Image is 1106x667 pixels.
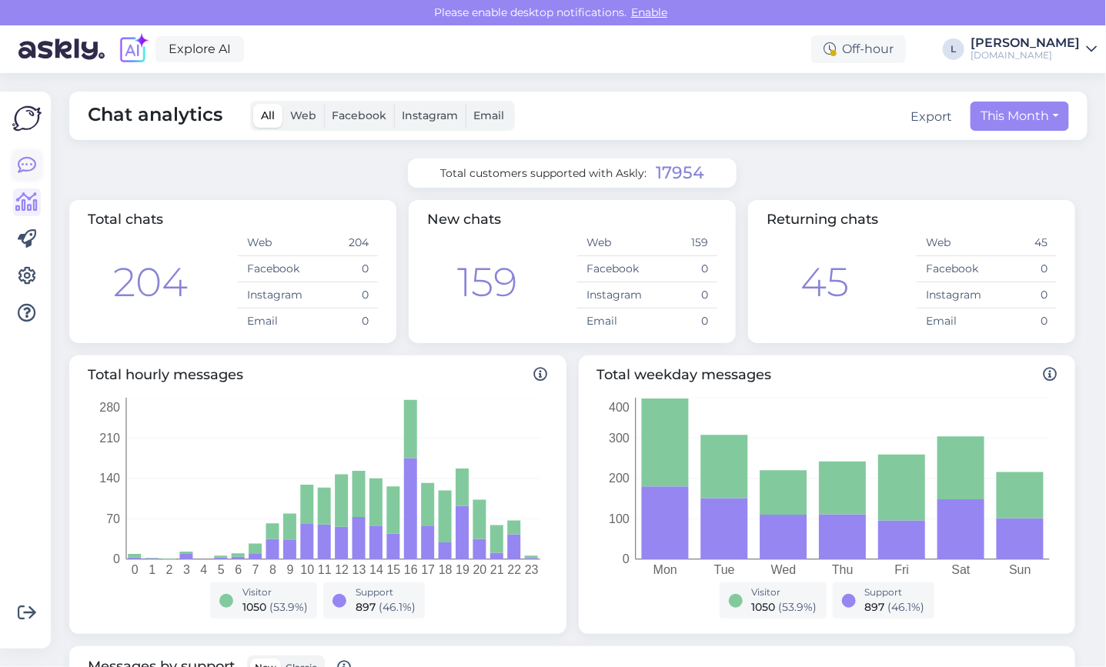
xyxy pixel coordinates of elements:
tspan: 4 [200,563,207,576]
div: 204 [113,252,188,312]
div: Off-hour [811,35,906,63]
td: Email [577,308,647,335]
tspan: Mon [653,563,677,576]
tspan: 200 [609,472,630,485]
td: Web [238,230,308,256]
div: [PERSON_NAME] [971,37,1080,49]
tspan: 18 [439,563,453,576]
span: 1050 [242,600,266,614]
tspan: Sun [1009,563,1031,576]
button: This Month [971,102,1069,131]
button: Export [911,108,952,126]
span: Web [290,108,316,122]
td: 204 [308,230,378,256]
td: 0 [308,308,378,335]
td: Facebook [577,256,647,282]
div: Visitor [752,585,817,599]
tspan: 12 [335,563,349,576]
span: Total hourly messages [88,365,548,385]
div: [DOMAIN_NAME] [971,49,1080,62]
td: 0 [308,256,378,282]
td: Email [917,308,987,335]
div: 45 [800,252,849,312]
tspan: 100 [609,512,630,525]
span: 897 [356,600,376,614]
td: Instagram [577,282,647,308]
tspan: 8 [269,563,276,576]
span: ( 46.1 %) [379,600,416,614]
td: Facebook [917,256,987,282]
tspan: 5 [218,563,225,576]
span: Chat analytics [88,101,222,131]
tspan: 0 [132,563,139,576]
span: ( 46.1 %) [888,600,925,614]
span: Instagram [402,108,458,122]
span: New chats [427,211,501,228]
td: Instagram [917,282,987,308]
span: ( 53.9 %) [779,600,817,614]
tspan: 21 [490,563,504,576]
span: 1050 [752,600,776,614]
span: 897 [865,600,885,614]
span: All [261,108,275,122]
tspan: 20 [473,563,487,576]
tspan: 2 [166,563,173,576]
td: Facebook [238,256,308,282]
td: 0 [987,308,1057,335]
span: Total weekday messages [597,365,1058,385]
tspan: Thu [832,563,854,576]
td: 45 [987,230,1057,256]
span: ( 53.9 %) [269,600,308,614]
span: Enable [627,5,672,19]
tspan: 400 [609,401,630,414]
span: Total chats [88,211,163,228]
td: 159 [647,230,717,256]
span: Email [473,108,504,122]
tspan: 13 [353,563,366,576]
td: 0 [987,282,1057,308]
tspan: 280 [99,401,120,414]
tspan: Sat [951,563,971,576]
tspan: 7 [252,563,259,576]
div: Support [356,585,416,599]
tspan: 70 [106,512,120,525]
tspan: 300 [609,432,630,445]
span: Facebook [332,108,386,122]
div: Visitor [242,585,308,599]
td: Instagram [238,282,308,308]
td: 0 [647,282,717,308]
tspan: 19 [456,563,469,576]
td: 0 [308,282,378,308]
span: Total customers supported with Askly: [440,163,647,183]
tspan: Fri [894,563,909,576]
tspan: Wed [770,563,796,576]
img: Askly Logo [12,104,42,133]
a: Explore AI [155,36,244,62]
tspan: 10 [300,563,314,576]
tspan: 11 [318,563,332,576]
tspan: 140 [99,472,120,485]
tspan: 22 [507,563,521,576]
tspan: 14 [369,563,383,576]
tspan: 23 [525,563,539,576]
img: explore-ai [117,33,149,65]
td: Web [577,230,647,256]
tspan: 0 [623,553,630,566]
tspan: 1 [149,563,155,576]
tspan: 6 [235,563,242,576]
tspan: Tue [713,563,734,576]
tspan: 210 [99,432,120,445]
td: Web [917,230,987,256]
td: 0 [987,256,1057,282]
td: 0 [647,256,717,282]
tspan: 0 [113,553,120,566]
tspan: 3 [183,563,190,576]
tspan: 17 [421,563,435,576]
div: L [943,38,964,60]
tspan: 15 [387,563,401,576]
span: Returning chats [767,211,878,228]
td: 0 [647,308,717,335]
span: 17954 [656,163,704,183]
td: Email [238,308,308,335]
